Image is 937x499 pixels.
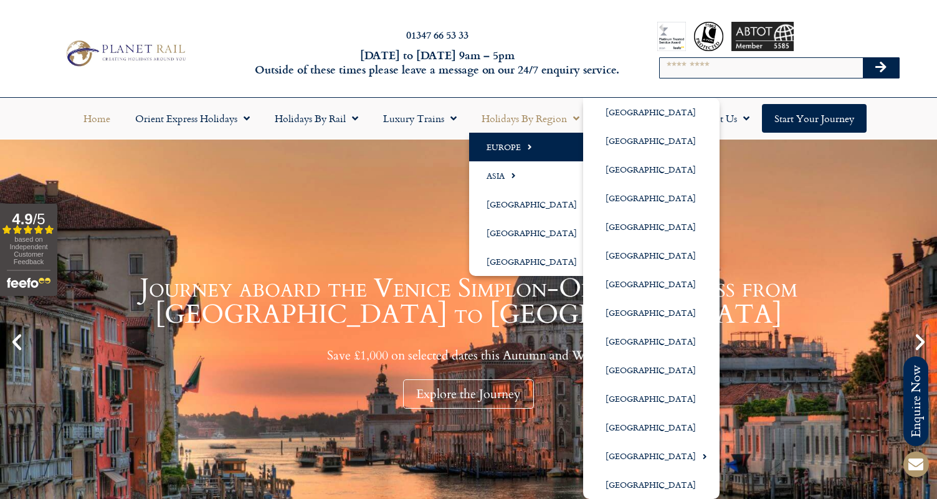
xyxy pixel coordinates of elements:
[583,413,720,442] a: [GEOGRAPHIC_DATA]
[31,348,906,363] p: Save £1,000 on selected dates this Autumn and Winter
[6,331,27,353] div: Previous slide
[123,104,262,133] a: Orient Express Holidays
[469,247,601,276] a: [GEOGRAPHIC_DATA]
[469,104,592,133] a: Holidays by Region
[583,241,720,270] a: [GEOGRAPHIC_DATA]
[583,98,720,499] ul: Europe
[863,58,899,78] button: Search
[469,190,601,219] a: [GEOGRAPHIC_DATA]
[583,356,720,384] a: [GEOGRAPHIC_DATA]
[583,270,720,298] a: [GEOGRAPHIC_DATA]
[583,184,720,212] a: [GEOGRAPHIC_DATA]
[583,155,720,184] a: [GEOGRAPHIC_DATA]
[583,442,720,470] a: [GEOGRAPHIC_DATA]
[583,298,720,327] a: [GEOGRAPHIC_DATA]
[406,27,468,42] a: 01347 66 53 33
[583,126,720,155] a: [GEOGRAPHIC_DATA]
[469,161,601,190] a: Asia
[371,104,469,133] a: Luxury Trains
[469,219,601,247] a: [GEOGRAPHIC_DATA]
[684,104,762,133] a: About Us
[583,98,720,126] a: [GEOGRAPHIC_DATA]
[31,275,906,328] h1: Journey aboard the Venice Simplon-Orient-Express from [GEOGRAPHIC_DATA] to [GEOGRAPHIC_DATA]
[262,104,371,133] a: Holidays by Rail
[403,379,534,409] div: Explore the Journey
[6,104,931,133] nav: Menu
[583,327,720,356] a: [GEOGRAPHIC_DATA]
[71,104,123,133] a: Home
[61,37,189,69] img: Planet Rail Train Holidays Logo
[583,470,720,499] a: [GEOGRAPHIC_DATA]
[469,133,601,161] a: Europe
[762,104,867,133] a: Start your Journey
[910,331,931,353] div: Next slide
[253,48,622,77] h6: [DATE] to [DATE] 9am – 5pm Outside of these times please leave a message on our 24/7 enquiry serv...
[583,212,720,241] a: [GEOGRAPHIC_DATA]
[583,384,720,413] a: [GEOGRAPHIC_DATA]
